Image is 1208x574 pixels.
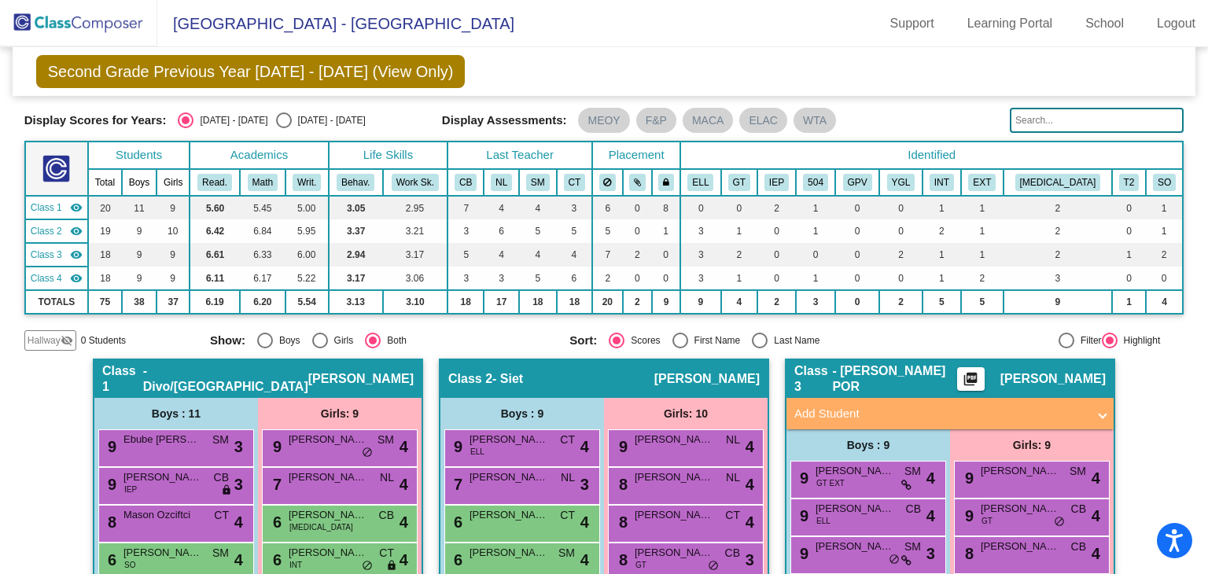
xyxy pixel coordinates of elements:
span: SM [377,432,394,448]
span: 9 [615,438,628,455]
span: 7 [269,476,282,493]
th: Caroline Tachine [557,169,592,196]
td: 0 [835,267,879,290]
span: 4 [926,504,935,528]
td: 1 [961,196,1004,219]
td: 6.61 [190,243,240,267]
span: 4 [580,435,589,458]
span: [PERSON_NAME] [981,501,1059,517]
th: Keep away students [592,169,623,196]
span: 0 Students [81,333,126,348]
span: 4 [1092,504,1100,528]
button: Math [248,174,278,191]
td: 9 [157,267,190,290]
th: English Language Learner [680,169,721,196]
td: 5 [592,219,623,243]
td: 9 [652,290,680,314]
td: 0 [757,243,796,267]
span: SM [1070,463,1086,480]
td: TOTALS [25,290,88,314]
span: do_not_disturb_alt [362,447,373,459]
button: Writ. [293,174,321,191]
mat-panel-title: Add Student [794,405,1087,423]
mat-icon: visibility [70,248,83,261]
span: 9 [269,438,282,455]
td: 1 [1112,243,1146,267]
td: 0 [1112,219,1146,243]
td: 5.22 [285,267,329,290]
td: 18 [88,267,122,290]
td: 4 [1146,290,1183,314]
span: Hallway [28,333,61,348]
div: [DATE] - [DATE] [193,113,267,127]
td: 2 [1146,243,1183,267]
td: 0 [623,196,652,219]
span: NL [726,469,740,486]
td: 5 [961,290,1004,314]
span: 3 [580,473,589,496]
span: CT [560,432,575,448]
td: 9 [122,243,157,267]
th: Speech Only [1146,169,1183,196]
td: 10 [157,219,190,243]
td: 0 [879,219,923,243]
td: 3 [680,243,721,267]
td: 18 [447,290,484,314]
th: Gifted and Talented [721,169,757,196]
button: GPV [843,174,872,191]
mat-chip: F&P [636,108,676,133]
span: lock [221,484,232,497]
td: 0 [652,243,680,267]
td: 1 [796,267,835,290]
span: [PERSON_NAME] [470,432,548,447]
td: 6.33 [240,243,285,267]
td: 2 [592,267,623,290]
a: Support [878,11,947,36]
span: Mason Ozciftci [123,507,202,523]
span: [PERSON_NAME] [635,432,713,447]
th: Placement [592,142,680,169]
div: Last Name [768,333,819,348]
td: Tanya Bonarrigo - Bonarrigo POR [25,243,88,267]
span: [PERSON_NAME] [289,432,367,447]
th: Good Parent Volunteer [835,169,879,196]
span: NL [380,469,394,486]
span: [PERSON_NAME] [308,371,414,387]
th: RTI Tier 2 [1112,169,1146,196]
button: CB [455,174,477,191]
span: IEP [124,484,137,495]
button: CT [564,174,586,191]
span: 4 [746,435,754,458]
div: Boys : 9 [440,398,604,429]
td: 3.06 [383,267,448,290]
td: 9 [680,290,721,314]
span: CT [725,507,740,524]
span: Class 2 [31,224,62,238]
td: 17 [484,290,519,314]
td: 6.42 [190,219,240,243]
button: YGL [887,174,915,191]
td: 2 [623,290,652,314]
td: 9 [122,267,157,290]
mat-radio-group: Select an option [210,333,558,348]
td: 9 [157,196,190,219]
mat-chip: ELAC [739,108,787,133]
th: Keep with students [623,169,652,196]
td: 1 [721,219,757,243]
span: [PERSON_NAME] [654,371,760,387]
td: 0 [721,196,757,219]
span: GT EXT [816,477,845,489]
div: Girls: 9 [258,398,422,429]
button: IEP [764,174,789,191]
td: 20 [88,196,122,219]
td: 1 [1112,290,1146,314]
div: Girls [328,333,354,348]
td: 11 [122,196,157,219]
div: Boys : 11 [94,398,258,429]
span: CB [906,501,921,517]
td: 3 [1004,267,1112,290]
td: 4 [519,243,557,267]
td: 5 [447,243,484,267]
button: INT [930,174,954,191]
td: 3.17 [329,267,383,290]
